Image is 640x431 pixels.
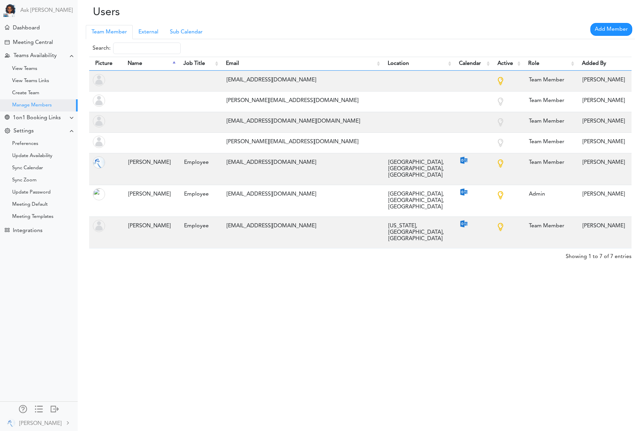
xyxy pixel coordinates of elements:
div: Showing 1 to 7 of 7 entries [566,249,632,261]
th: Job Title: activate to sort column ascending [177,57,220,71]
div: Admin [526,188,572,201]
div: [PERSON_NAME] [579,156,628,169]
div: Home [5,25,9,30]
a: Change side menu [35,405,43,414]
div: [PERSON_NAME] [19,420,61,428]
a: Manage Members and Externals [19,405,27,414]
div: [PERSON_NAME][EMAIL_ADDRESS][DOMAIN_NAME] [223,94,378,107]
div: Employee [181,220,216,233]
a: [PERSON_NAME] [1,415,77,430]
div: Meeting Templates [12,215,53,219]
div: Integrations [13,228,43,234]
div: Manage Members [12,104,52,107]
img: outlook-calendar.png [460,188,468,196]
th: Name: activate to sort column descending [122,57,177,71]
img: user-off.png [93,220,105,232]
div: [PERSON_NAME] [125,188,174,201]
th: Picture [89,57,122,71]
img: 9k= [7,419,15,427]
img: outlook-calendar.png [460,220,468,228]
img: default [93,188,105,200]
div: Update Availability [12,154,52,158]
div: Share Meeting Link [5,115,9,121]
div: [EMAIL_ADDRESS][DOMAIN_NAME] [223,156,378,169]
div: Team Member [526,74,572,87]
div: Log out [51,405,59,412]
div: Team Member [526,220,572,233]
th: Active: activate to sort column ascending [491,57,522,71]
div: [US_STATE], [GEOGRAPHIC_DATA], [GEOGRAPHIC_DATA] [385,220,450,246]
div: Meeting Central [13,40,53,46]
img: 9k= [93,156,105,169]
div: View Teams [12,67,37,71]
a: Team Member [86,25,133,39]
th: Location: activate to sort column ascending [382,57,453,71]
div: Meeting Default [12,203,48,206]
div: [PERSON_NAME] [579,74,628,87]
th: Role: activate to sort column ascending [522,57,576,71]
div: Teams Availability [14,53,57,59]
img: Powered by TEAMCAL AI [3,3,17,17]
div: Team Member [526,135,572,149]
div: [PERSON_NAME] [579,135,628,149]
div: Team Member [526,94,572,107]
a: Ask [PERSON_NAME] [20,7,73,14]
div: [GEOGRAPHIC_DATA], [GEOGRAPHIC_DATA], [GEOGRAPHIC_DATA] [385,188,450,214]
div: Manage Members and Externals [19,405,27,412]
label: Search: [93,43,181,54]
div: [GEOGRAPHIC_DATA], [GEOGRAPHIC_DATA], [GEOGRAPHIC_DATA] [385,156,450,182]
div: Change Settings [5,128,10,134]
div: [PERSON_NAME][EMAIL_ADDRESS][DOMAIN_NAME] [223,135,378,149]
div: [PERSON_NAME] [579,220,628,233]
a: External [133,25,164,39]
div: Settings [14,128,34,134]
div: Sync Calendar [12,167,43,170]
div: [PERSON_NAME] [579,94,628,107]
a: Sub Calendar [164,25,208,39]
th: Calendar: activate to sort column ascending [453,57,491,71]
th: Email: activate to sort column ascending [220,57,382,71]
div: Create Team [12,92,39,95]
img: user-off.png [93,115,105,127]
div: Employee [181,188,216,201]
div: [EMAIL_ADDRESS][DOMAIN_NAME] [223,74,378,87]
div: [PERSON_NAME] [125,220,174,233]
img: user-off.png [93,95,105,107]
div: [PERSON_NAME] [125,156,174,169]
img: user-off.png [93,74,105,86]
input: Search: [113,43,181,54]
img: outlook-calendar.png [460,156,468,164]
th: Added By [576,57,632,71]
h2: Users [83,6,260,19]
div: Sync Zoom [12,179,36,182]
div: [PERSON_NAME] [579,188,628,201]
div: Team Member [526,156,572,169]
div: Preferences [12,142,38,146]
div: [EMAIL_ADDRESS][DOMAIN_NAME] [223,220,378,233]
div: [PERSON_NAME] [579,115,628,128]
div: Update Password [12,191,51,194]
div: TEAMCAL AI Workflow Apps [5,228,9,232]
div: [EMAIL_ADDRESS][DOMAIN_NAME][DOMAIN_NAME] [223,115,378,128]
div: 1on1 Booking Links [13,115,61,121]
div: Employee [181,156,216,169]
img: user-off.png [93,136,105,148]
div: Creating Meeting [5,40,9,45]
div: View Teams Links [12,79,49,83]
a: Add Member [590,23,632,36]
div: Team Member [526,115,572,128]
div: Show only icons [35,405,43,412]
div: Dashboard [13,25,40,31]
div: [EMAIL_ADDRESS][DOMAIN_NAME] [223,188,378,201]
